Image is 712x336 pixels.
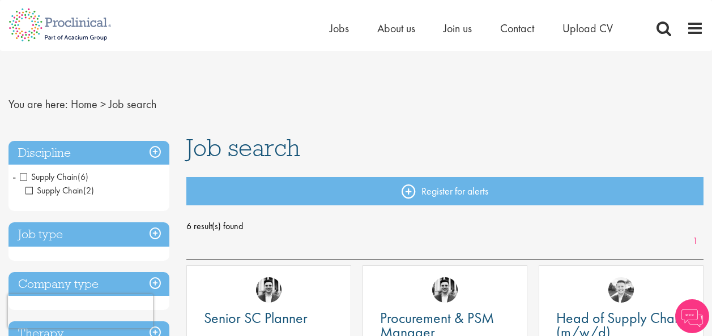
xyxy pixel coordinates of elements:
span: > [100,97,106,111]
img: Edward Little [256,277,282,303]
span: Supply Chain [25,184,94,196]
a: Register for alerts [186,177,704,205]
iframe: reCAPTCHA [8,294,153,328]
span: You are here: [8,97,68,111]
span: Job search [186,132,300,163]
span: Supply Chain [20,171,88,183]
span: 6 result(s) found [186,218,704,235]
h3: Discipline [8,141,169,165]
a: Join us [444,21,472,36]
img: Edward Little [432,277,458,303]
a: Senior SC Planner [204,311,334,325]
span: Senior SC Planner [204,308,308,328]
span: (2) [123,198,134,210]
span: Procurement/Purchasing [25,198,123,210]
h3: Company type [8,272,169,296]
span: (6) [78,171,88,183]
a: Jobs [330,21,349,36]
span: Supply Chain [20,171,78,183]
span: (2) [83,184,94,196]
img: Chatbot [675,299,709,333]
a: Upload CV [562,21,613,36]
a: breadcrumb link [71,97,97,111]
img: Lukas Eckert [608,277,634,303]
span: Supply Chain [25,184,83,196]
a: Contact [500,21,534,36]
a: About us [377,21,415,36]
span: - [12,168,16,185]
a: 1 [687,235,704,248]
span: Job search [109,97,156,111]
h3: Job type [8,222,169,247]
span: Procurement/Purchasing [25,198,134,210]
